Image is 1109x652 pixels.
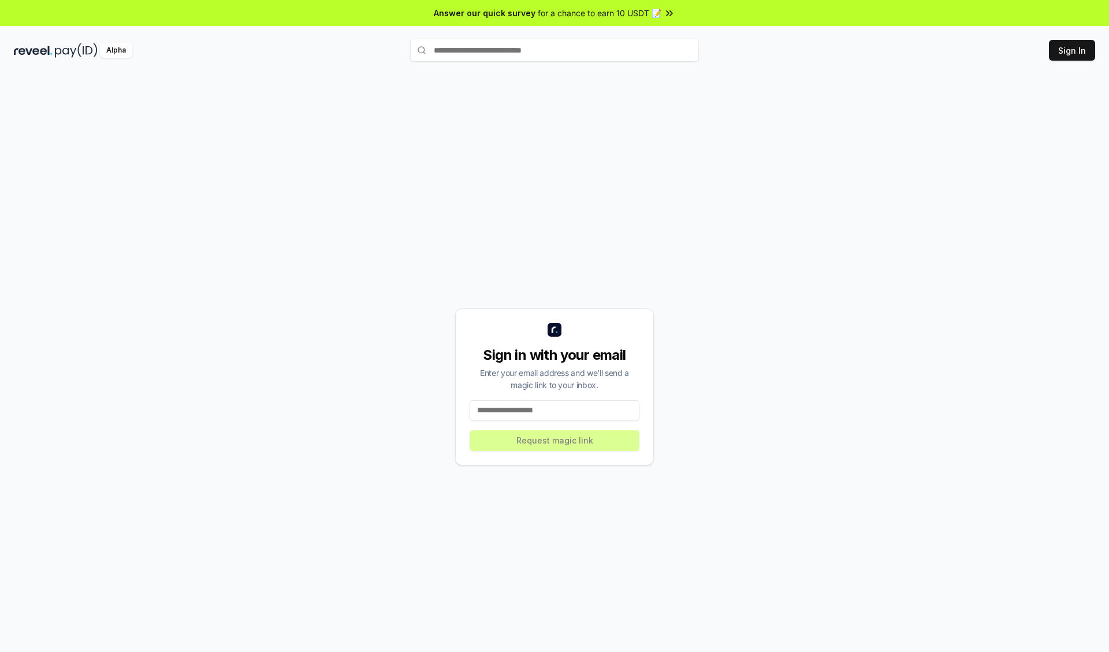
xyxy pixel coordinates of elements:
div: Enter your email address and we’ll send a magic link to your inbox. [470,367,639,391]
img: reveel_dark [14,43,53,58]
img: logo_small [548,323,561,337]
div: Alpha [100,43,132,58]
button: Sign In [1049,40,1095,61]
img: pay_id [55,43,98,58]
span: Answer our quick survey [434,7,535,19]
div: Sign in with your email [470,346,639,364]
span: for a chance to earn 10 USDT 📝 [538,7,661,19]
